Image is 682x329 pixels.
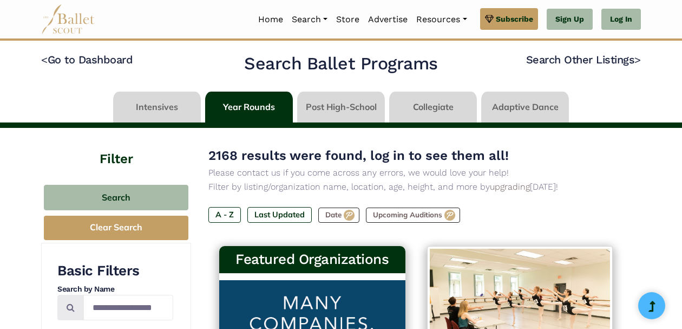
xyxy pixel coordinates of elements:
[41,53,48,66] code: <
[57,262,173,280] h3: Basic Filters
[244,53,437,75] h2: Search Ballet Programs
[287,8,332,31] a: Search
[41,53,133,66] a: <Go to Dashboard
[295,92,387,122] li: Post High-School
[228,250,397,269] h3: Featured Organizations
[332,8,364,31] a: Store
[479,92,571,122] li: Adaptive Dance
[366,208,460,223] label: Upcoming Auditions
[44,216,188,240] button: Clear Search
[547,9,593,30] a: Sign Up
[203,92,295,122] li: Year Rounds
[83,295,173,320] input: Search by names...
[387,92,479,122] li: Collegiate
[364,8,412,31] a: Advertise
[526,53,641,66] a: Search Other Listings>
[57,284,173,295] h4: Search by Name
[496,13,533,25] span: Subscribe
[480,8,538,30] a: Subscribe
[485,13,494,25] img: gem.svg
[208,207,241,222] label: A - Z
[208,148,509,163] span: 2168 results were found, log in to see them all!
[412,8,471,31] a: Resources
[41,128,191,169] h4: Filter
[111,92,203,122] li: Intensives
[254,8,287,31] a: Home
[601,9,641,30] a: Log In
[634,53,641,66] code: >
[490,182,530,192] a: upgrading
[247,207,312,222] label: Last Updated
[318,208,359,223] label: Date
[44,185,188,210] button: Search
[208,166,624,180] p: Please contact us if you come across any errors, we would love your help!
[208,180,624,194] p: Filter by listing/organization name, location, age, height, and more by [DATE]!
